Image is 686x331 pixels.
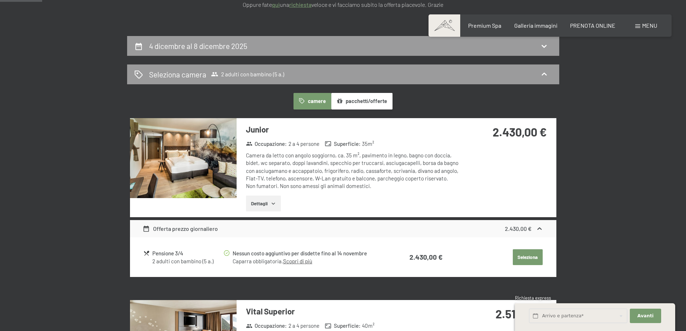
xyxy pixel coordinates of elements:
[246,140,287,148] strong: Occupazione :
[514,22,557,29] a: Galleria immagini
[505,225,532,232] strong: 2.430,00 €
[143,224,218,233] div: Offerta prezzo giornaliero
[325,322,360,330] strong: Superficie :
[362,140,374,148] span: 35 m²
[637,313,654,319] span: Avanti
[246,152,460,190] div: Camera da letto con angolo soggiorno, ca. 35 m², pavimento in legno, bagno con doccia, bidet, wc ...
[642,22,657,29] span: Menu
[496,307,547,321] strong: 2.510,00 €
[246,306,460,317] h3: Vital Superior
[409,253,443,261] strong: 2.430,00 €
[325,140,360,148] strong: Superficie :
[513,249,543,265] button: Seleziona
[246,124,460,135] h3: Junior
[293,93,331,109] button: camere
[515,295,551,301] span: Richiesta express
[149,41,247,50] h2: 4 dicembre al 8 dicembre 2025
[246,196,281,211] button: Dettagli
[149,69,206,80] h2: Seleziona camera
[130,220,556,237] div: Offerta prezzo giornaliero2.430,00 €
[331,93,393,109] button: pacchetti/offerte
[152,258,223,265] div: 2 adulti con bambino (5 a.)
[211,71,284,78] span: 2 adulti con bambino (5 a.)
[233,249,382,258] div: Nessun costo aggiuntivo per disdette fino al 14 novembre
[288,140,319,148] span: 2 a 4 persone
[152,249,223,258] div: Pensione 3/4
[570,22,615,29] a: PRENOTA ONLINE
[272,1,280,8] a: quì
[130,118,237,198] img: mss_renderimg.php
[468,22,501,29] a: Premium Spa
[288,322,319,330] span: 2 a 4 persone
[289,1,311,8] a: richiesta
[233,258,382,265] div: Caparra obbligatoria.
[493,125,547,139] strong: 2.430,00 €
[283,258,312,264] a: Scopri di più
[246,322,287,330] strong: Occupazione :
[362,322,375,330] span: 40 m²
[630,309,661,323] button: Avanti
